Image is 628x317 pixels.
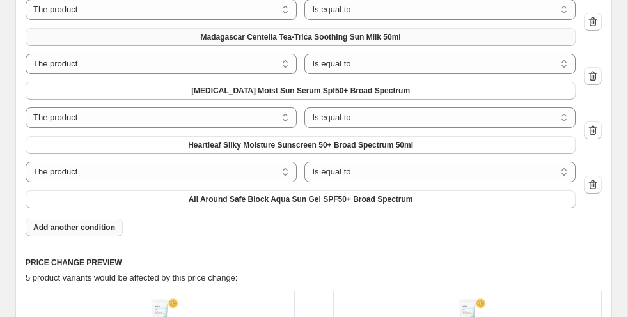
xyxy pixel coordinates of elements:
span: Add another condition [33,222,115,233]
button: All Around Safe Block Aqua Sun Gel SPF50+ Broad Spectrum [26,190,576,208]
span: All Around Safe Block Aqua Sun Gel SPF50+ Broad Spectrum [189,194,413,205]
button: Ginseng Moist Sun Serum Spf50+ Broad Spectrum [26,82,576,100]
h6: PRICE CHANGE PREVIEW [26,258,602,268]
span: [MEDICAL_DATA] Moist Sun Serum Spf50+ Broad Spectrum [191,86,410,96]
button: Madagascar Centella Tea-Trica Soothing Sun Milk 50ml [26,28,576,46]
span: Heartleaf Silky Moisture Sunscreen 50+ Broad Spectrum 50ml [188,140,413,150]
span: Madagascar Centella Tea-Trica Soothing Sun Milk 50ml [201,32,401,42]
button: Add another condition [26,219,123,236]
span: 5 product variants would be affected by this price change: [26,273,237,282]
button: Heartleaf Silky Moisture Sunscreen 50+ Broad Spectrum 50ml [26,136,576,154]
